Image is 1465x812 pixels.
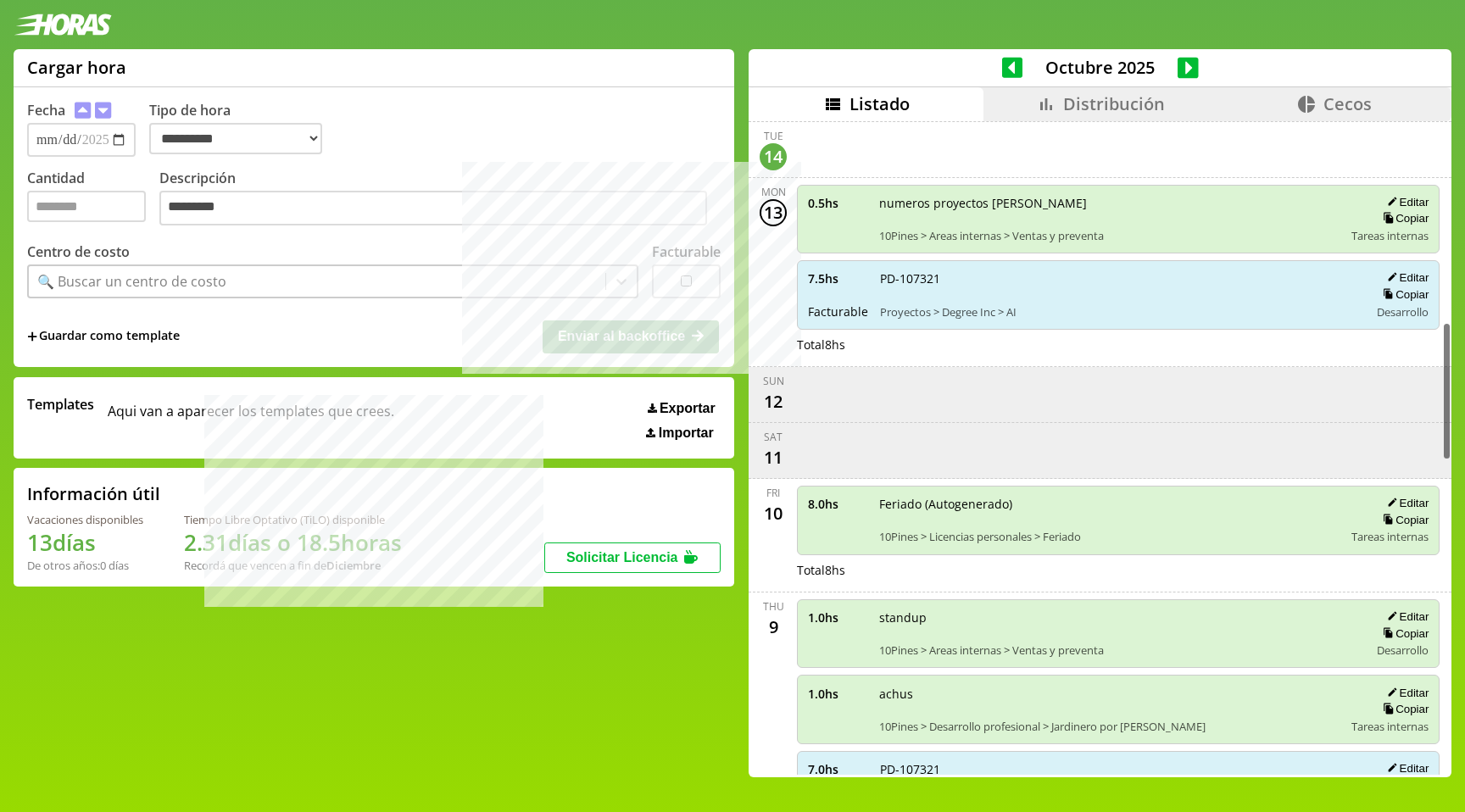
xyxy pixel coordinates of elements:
[652,242,721,261] label: Facturable
[766,486,780,500] div: Fri
[879,496,1340,512] span: Feriado (Autogenerado)
[764,430,783,444] div: Sat
[879,529,1340,544] span: 10Pines > Licencias personales > Feriado
[27,169,159,231] label: Cantidad
[808,609,867,626] span: 1.0 hs
[184,512,402,527] div: Tiempo Libre Optativo (TiLO) disponible
[27,191,146,222] input: Cantidad
[184,527,402,558] h1: 2.31 días o 18.5 horas
[659,425,714,441] span: Importar
[879,228,1340,243] span: 10Pines > Areas internas > Ventas y preventa
[1351,529,1429,544] span: Tareas internas
[1378,702,1429,716] button: Copiar
[879,609,1357,626] span: standup
[808,686,867,702] span: 1.0 hs
[879,642,1357,658] span: 10Pines > Areas internas > Ventas y preventa
[1378,211,1429,225] button: Copiar
[27,327,37,346] span: +
[27,101,65,120] label: Fecha
[749,121,1451,776] div: scrollable content
[849,92,910,115] span: Listado
[879,195,1340,211] span: numeros proyectos [PERSON_NAME]
[326,558,381,573] b: Diciembre
[764,129,783,143] div: Tue
[808,303,868,320] span: Facturable
[760,388,787,415] div: 12
[1382,761,1429,776] button: Editar
[808,195,867,211] span: 0.5 hs
[1382,686,1429,700] button: Editar
[760,143,787,170] div: 14
[660,401,716,416] span: Exportar
[159,191,707,226] textarea: Descripción
[1022,56,1178,79] span: Octubre 2025
[879,686,1340,702] span: achus
[760,444,787,471] div: 11
[808,270,868,286] span: 7.5 hs
[643,400,721,417] button: Exportar
[1378,287,1429,302] button: Copiar
[1378,626,1429,641] button: Copiar
[1382,270,1429,285] button: Editar
[763,599,784,614] div: Thu
[1382,609,1429,624] button: Editar
[797,336,1440,353] div: Total 8 hs
[763,374,784,388] div: Sun
[108,395,394,441] span: Aqui van a aparecer los templates que crees.
[880,304,1357,320] span: Proyectos > Degree Inc > AI
[14,14,112,36] img: logotipo
[1377,642,1429,658] span: Desarrollo
[1063,92,1165,115] span: Distribución
[27,327,180,346] span: +Guardar como template
[1351,228,1429,243] span: Tareas internas
[149,101,336,157] label: Tipo de hora
[1382,195,1429,209] button: Editar
[27,527,143,558] h1: 13 días
[808,496,867,512] span: 8.0 hs
[1378,513,1429,527] button: Copiar
[761,185,786,199] div: Mon
[27,242,130,261] label: Centro de costo
[879,719,1340,734] span: 10Pines > Desarrollo profesional > Jardinero por [PERSON_NAME]
[184,558,402,573] div: Recordá que vencen a fin de
[1382,496,1429,510] button: Editar
[544,542,721,573] button: Solicitar Licencia
[808,761,868,777] span: 7.0 hs
[27,395,94,414] span: Templates
[566,550,678,565] span: Solicitar Licencia
[760,614,787,641] div: 9
[760,500,787,527] div: 10
[27,482,160,505] h2: Información útil
[880,761,1357,777] span: PD-107321
[1351,719,1429,734] span: Tareas internas
[1323,92,1372,115] span: Cecos
[159,169,721,231] label: Descripción
[760,199,787,226] div: 13
[797,562,1440,578] div: Total 8 hs
[37,272,226,291] div: 🔍 Buscar un centro de costo
[149,123,322,154] select: Tipo de hora
[27,558,143,573] div: De otros años: 0 días
[880,270,1357,286] span: PD-107321
[1377,304,1429,320] span: Desarrollo
[27,512,143,527] div: Vacaciones disponibles
[27,56,126,79] h1: Cargar hora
